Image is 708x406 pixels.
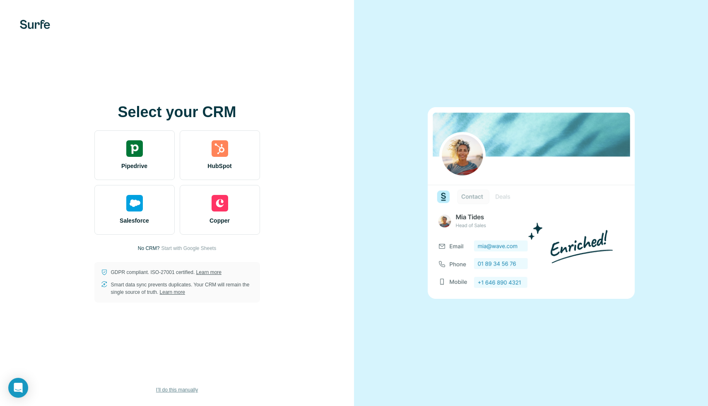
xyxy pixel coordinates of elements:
img: none image [428,107,635,299]
button: I’ll do this manually [150,384,204,396]
img: copper's logo [212,195,228,211]
img: hubspot's logo [212,140,228,157]
span: I’ll do this manually [156,386,198,394]
div: Open Intercom Messenger [8,378,28,398]
p: GDPR compliant. ISO-27001 certified. [111,269,222,276]
span: Pipedrive [121,162,147,170]
span: Salesforce [120,216,149,225]
span: Copper [210,216,230,225]
img: salesforce's logo [126,195,143,211]
img: Surfe's logo [20,20,50,29]
p: Smart data sync prevents duplicates. Your CRM will remain the single source of truth. [111,281,253,296]
button: Start with Google Sheets [161,245,216,252]
p: No CRM? [138,245,160,252]
a: Learn more [196,269,222,275]
h1: Select your CRM [94,104,260,120]
a: Learn more [160,289,185,295]
span: HubSpot [207,162,231,170]
img: pipedrive's logo [126,140,143,157]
